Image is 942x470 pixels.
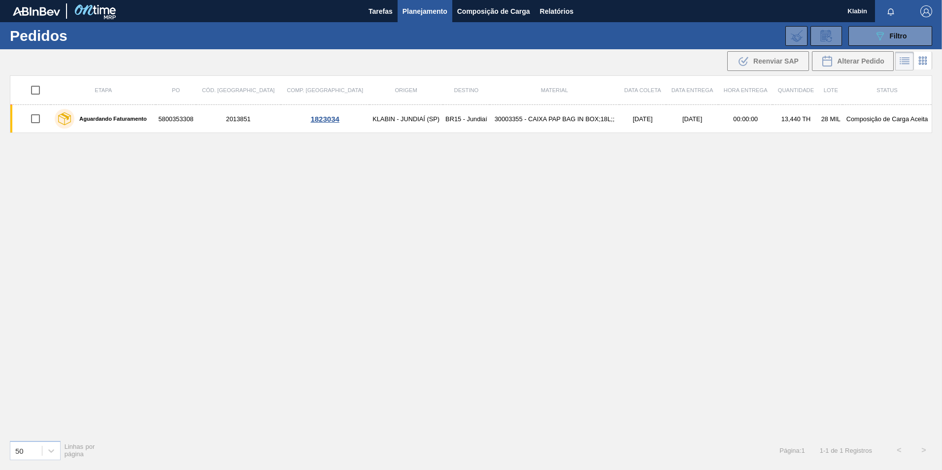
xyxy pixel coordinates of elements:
td: 28 MIL [819,105,843,133]
div: 50 [15,446,24,455]
td: [DATE] [666,105,718,133]
div: Reenviar SAP [727,51,809,71]
button: < [887,438,911,463]
span: Cód. [GEOGRAPHIC_DATA] [202,87,275,93]
span: Relatórios [540,5,573,17]
img: Logout [920,5,932,17]
td: BR15 - Jundiaí [443,105,490,133]
span: PO [172,87,180,93]
span: Alterar Pedido [837,57,884,65]
td: Composição de Carga Aceita [842,105,932,133]
span: Destino [454,87,479,93]
span: Data entrega [672,87,713,93]
label: Aguardando Faturamento [74,116,147,122]
button: Notificações [875,4,907,18]
img: TNhmsLtSVTkK8tSr43FrP2fwEKptu5GPRR3wAAAABJRU5ErkJggg== [13,7,60,16]
span: Quantidade [778,87,814,93]
div: Importar Negociações dos Pedidos [785,26,807,46]
span: Filtro [890,32,907,40]
span: 1 - 1 de 1 Registros [820,447,872,454]
a: Aguardando Faturamento58003533082013851KLABIN - JUNDIAÍ (SP)BR15 - Jundiaí30003355 - CAIXA PAP BA... [10,105,932,133]
span: Origem [395,87,417,93]
td: 00:00:00 [718,105,773,133]
span: Planejamento [403,5,447,17]
td: 30003355 - CAIXA PAP BAG IN BOX;18L;; [490,105,619,133]
span: Composição de Carga [457,5,530,17]
td: KLABIN - JUNDIAÍ (SP) [370,105,443,133]
span: Data coleta [624,87,661,93]
span: Página : 1 [779,447,805,454]
button: > [911,438,936,463]
div: Solicitação de Revisão de Pedidos [810,26,842,46]
div: Alterar Pedido [812,51,894,71]
span: Reenviar SAP [753,57,799,65]
td: [DATE] [619,105,666,133]
h1: Pedidos [10,30,157,41]
span: Comp. [GEOGRAPHIC_DATA] [287,87,363,93]
span: Material [541,87,568,93]
span: Etapa [95,87,112,93]
span: Tarefas [369,5,393,17]
div: Visão em Lista [895,52,914,70]
td: 13,440 TH [773,105,819,133]
td: 5800353308 [156,105,196,133]
button: Filtro [848,26,932,46]
td: 2013851 [196,105,281,133]
span: Linhas por página [65,443,95,458]
div: Visão em Cards [914,52,932,70]
span: Hora Entrega [724,87,768,93]
div: 1823034 [282,115,368,123]
span: Status [876,87,897,93]
span: Lote [824,87,838,93]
